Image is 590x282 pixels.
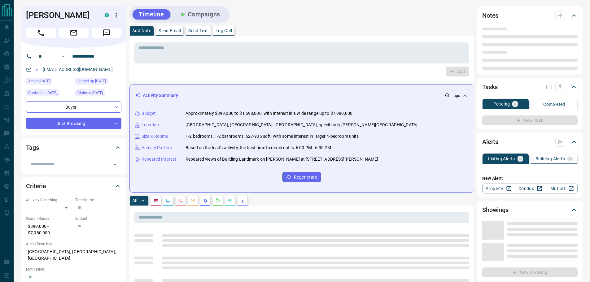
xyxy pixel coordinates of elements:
[26,101,121,113] div: Buyer
[178,198,183,203] svg: Calls
[482,82,498,92] h2: Tasks
[240,198,245,203] svg: Agent Actions
[186,122,417,128] p: [GEOGRAPHIC_DATA], [GEOGRAPHIC_DATA], [GEOGRAPHIC_DATA], specifically [PERSON_NAME][GEOGRAPHIC_DATA]
[142,145,172,151] p: Activity Pattern
[77,78,106,84] span: Signed up [DATE]
[133,9,170,20] button: Timeline
[28,78,50,84] span: Active [DATE]
[26,181,46,191] h2: Criteria
[482,184,514,193] a: Property
[186,133,359,140] p: 1-2 bedrooms, 1-2 bathrooms, 527-935 sqft, with some interest in larger 4-bedroom units
[75,89,121,98] div: Sat Sep 13 2025
[142,133,168,140] p: Size & Rooms
[26,267,121,272] p: Motivation:
[26,179,121,193] div: Criteria
[43,67,113,72] a: [EMAIL_ADDRESS][DOMAIN_NAME]
[105,13,109,17] div: condos.ca
[92,28,121,38] span: Message
[34,67,38,72] svg: Email Verified
[28,90,57,96] span: Contacted [DATE]
[59,28,89,38] span: Email
[173,9,226,20] button: Campaigns
[514,184,546,193] a: Condos
[203,198,208,203] svg: Listing Alerts
[282,172,321,182] button: Regenerate
[186,145,331,151] p: Based on the lead's activity, the best time to reach out is: 6:00 PM - 6:30 PM
[26,143,39,153] h2: Tags
[159,28,181,33] p: Send Email
[546,184,578,193] a: Mr.Loft
[166,198,171,203] svg: Lead Browsing Activity
[543,102,565,106] p: Completed
[26,241,121,247] p: Areas Searched:
[153,198,158,203] svg: Notes
[59,53,67,60] button: Open
[482,80,578,94] div: Tasks
[75,78,121,86] div: Fri Sep 12 2025
[26,118,121,129] div: Just Browsing
[26,247,121,263] p: [GEOGRAPHIC_DATA], [GEOGRAPHIC_DATA], [GEOGRAPHIC_DATA]
[451,93,460,98] p: -- ago
[535,157,565,161] p: Building Alerts
[26,78,72,86] div: Fri Sep 12 2025
[26,140,121,155] div: Tags
[482,137,498,147] h2: Alerts
[215,198,220,203] svg: Requests
[190,198,195,203] svg: Emails
[77,90,103,96] span: Claimed [DATE]
[132,198,137,203] p: All
[26,197,72,203] p: Actively Searching:
[142,122,159,128] p: Location
[26,28,56,38] span: Call
[142,110,156,117] p: Budget
[186,110,352,117] p: Approximately $899,000 to $1,598,000, with interest in a wide range up to $7,980,000
[26,216,72,221] p: Search Range:
[488,157,515,161] p: Listing Alerts
[26,89,72,98] div: Sat Sep 13 2025
[482,134,578,149] div: Alerts
[75,197,121,203] p: Timeframe:
[135,90,469,101] div: Activity Summary-- ago
[186,156,378,163] p: Repeated views of Building Landmark on [PERSON_NAME] at [STREET_ADDRESS][PERSON_NAME]
[493,102,510,106] p: Pending
[482,175,578,182] p: New Alert:
[143,92,178,99] p: Activity Summary
[26,221,72,238] p: $899,000 - $7,980,000
[111,160,119,169] button: Open
[26,10,95,20] h1: [PERSON_NAME]
[216,28,232,33] p: Log Call
[142,156,176,163] p: Repeated Interest
[132,28,151,33] p: Add Note
[228,198,233,203] svg: Opportunities
[482,8,578,23] div: Notes
[482,11,498,20] h2: Notes
[482,205,509,215] h2: Showings
[75,216,121,221] p: Budget:
[188,28,208,33] p: Send Text
[482,202,578,217] div: Showings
